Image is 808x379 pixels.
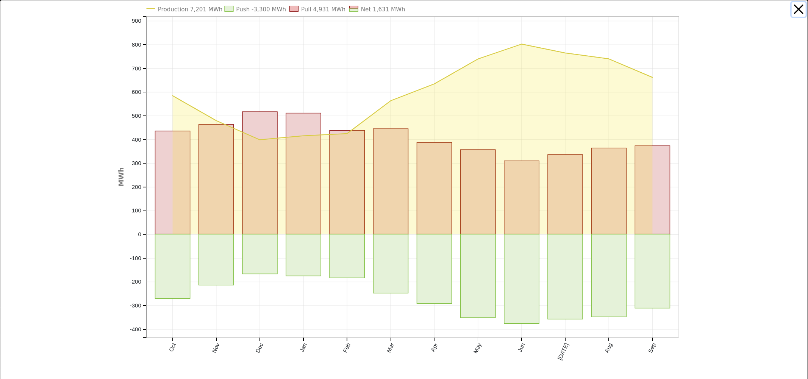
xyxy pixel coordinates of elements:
rect: onclick="" [461,234,495,318]
rect: onclick="" [330,234,364,278]
text: [DATE] [556,342,570,361]
circle: onclick="" [345,131,349,136]
text: Mar [385,342,395,354]
text: 600 [132,89,141,95]
rect: onclick="" [417,142,452,234]
rect: onclick="" [155,131,190,234]
circle: onclick="" [607,57,611,61]
text: -200 [130,279,141,285]
rect: onclick="" [417,234,452,304]
text: Oct [167,342,177,353]
circle: onclick="" [563,51,567,55]
text: Net 1,631 MWh [361,6,405,13]
text: -400 [130,326,141,332]
rect: onclick="" [286,113,321,234]
text: Aug [603,342,614,354]
rect: onclick="" [373,234,408,293]
rect: onclick="" [373,129,408,234]
circle: onclick="" [301,134,306,138]
rect: onclick="" [155,234,190,299]
text: May [472,342,483,354]
text: Jan [298,342,308,353]
text: Feb [342,342,352,354]
rect: onclick="" [592,234,627,317]
circle: onclick="" [519,42,524,47]
rect: onclick="" [242,234,277,274]
text: Jun [516,342,526,353]
text: Nov [211,342,221,354]
text: -100 [130,255,141,261]
text: Apr [429,342,439,352]
rect: onclick="" [504,161,539,234]
text: 500 [132,112,141,119]
text: Dec [254,342,264,354]
circle: onclick="" [476,57,480,61]
circle: onclick="" [650,75,655,80]
rect: onclick="" [635,234,670,308]
rect: onclick="" [548,234,583,319]
text: 100 [132,207,141,214]
rect: onclick="" [504,234,539,324]
text: 0 [138,231,141,237]
text: 200 [132,184,141,190]
text: Sep [647,342,657,354]
circle: onclick="" [389,98,393,103]
rect: onclick="" [635,146,670,234]
rect: onclick="" [199,125,234,234]
text: 400 [132,136,141,143]
rect: onclick="" [330,131,364,234]
text: 700 [132,65,141,72]
rect: onclick="" [242,112,277,234]
rect: onclick="" [286,234,321,276]
text: Push -3,300 MWh [236,6,286,13]
text: -300 [130,303,141,309]
text: Production 7,201 MWh [158,6,223,13]
rect: onclick="" [199,234,234,285]
circle: onclick="" [432,82,437,86]
circle: onclick="" [170,94,175,98]
text: 800 [132,41,141,48]
text: Pull 4,931 MWh [301,6,345,13]
rect: onclick="" [592,148,627,234]
rect: onclick="" [548,155,583,234]
circle: onclick="" [258,137,262,142]
text: 300 [132,160,141,166]
text: 900 [132,17,141,24]
circle: onclick="" [214,119,219,123]
rect: onclick="" [461,150,495,234]
text: MWh [117,167,125,187]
